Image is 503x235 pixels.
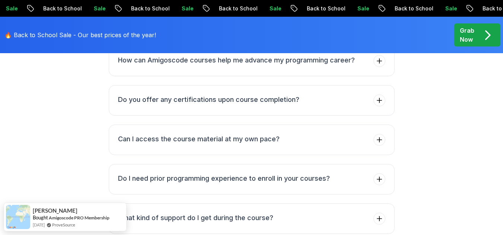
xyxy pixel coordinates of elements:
button: Do you offer any certifications upon course completion? [109,85,395,116]
span: [PERSON_NAME] [33,207,77,214]
h3: How can Amigoscode courses help me advance my programming career? [118,55,355,65]
a: Amigoscode PRO Membership [49,215,109,221]
h3: Can I access the course material at my own pace? [118,134,280,144]
span: [DATE] [33,222,45,228]
img: provesource social proof notification image [6,205,30,229]
p: Back to School [292,5,343,12]
a: ProveSource [52,222,75,228]
h3: Do I need prior programming experience to enroll in your courses? [118,173,330,184]
button: What kind of support do I get during the course? [109,203,395,234]
span: Bought [33,215,48,220]
p: Sale [343,5,366,12]
p: Sale [430,5,454,12]
p: 🔥 Back to School Sale - Our best prices of the year! [4,30,156,39]
h3: Do you offer any certifications upon course completion? [118,94,299,105]
p: Back to School [116,5,167,12]
p: Sale [255,5,278,12]
p: Back to School [380,5,430,12]
p: Sale [167,5,191,12]
button: Do I need prior programming experience to enroll in your courses? [109,164,395,194]
button: Can I access the course material at my own pace? [109,125,395,155]
h3: What kind of support do I get during the course? [118,213,273,223]
p: Back to School [28,5,79,12]
p: Sale [79,5,103,12]
p: Grab Now [460,26,474,44]
button: How can Amigoscode courses help me advance my programming career? [109,46,395,76]
p: Back to School [204,5,255,12]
